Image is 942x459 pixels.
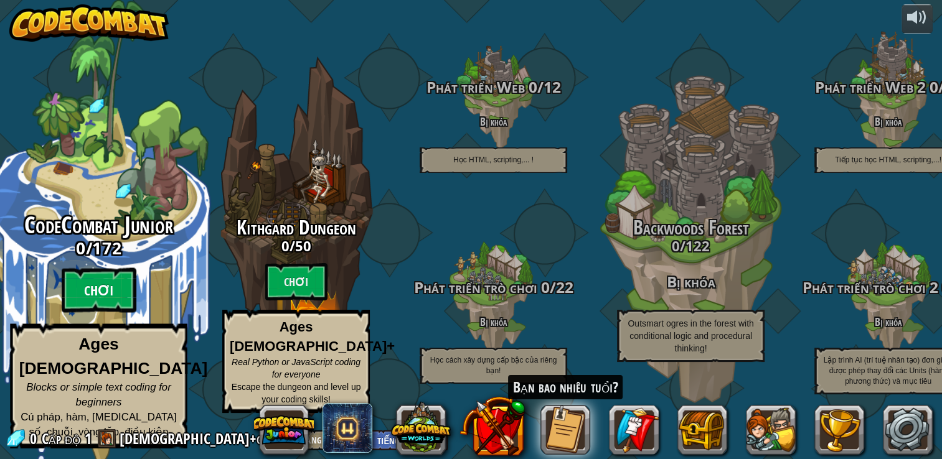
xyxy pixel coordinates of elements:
span: 22 [556,277,573,297]
span: Backwoods Forest [633,214,749,241]
span: Phát triển trò chơi 2 [803,277,938,297]
span: Phát triển Web [426,76,525,97]
span: 0 [76,236,86,259]
span: 122 [685,236,710,255]
span: Cú pháp, hàm, [MEDICAL_DATA] số, chuỗi, vòng lặp, điều kiện [21,411,177,438]
h3: Bị khóa [592,274,789,290]
h4: Bị khóa [395,116,592,127]
span: Cấp độ [42,429,80,449]
span: 0 [926,76,938,97]
strong: Ages [DEMOGRAPHIC_DATA]+ [230,319,395,354]
span: 50 [295,236,311,255]
span: 0 [281,236,290,255]
h4: Bị khóa [395,316,592,328]
btn: Chơi [62,268,136,313]
span: 172 [92,236,121,259]
span: 0 [30,429,40,448]
span: Escape the dungeon and level up your coding skills! [232,382,361,404]
h3: / [592,238,789,253]
span: Phát triển Web 2 [815,76,926,97]
span: Tiếp tục học HTML, scripting,...! [835,155,941,164]
span: 0 [525,76,537,97]
button: Tùy chỉnh âm lượng [902,4,933,34]
span: Blocks or simple text coding for beginners [26,381,171,408]
h3: / [395,279,592,296]
btn: Chơi [265,263,327,300]
img: CodeCombat - Learn how to code by playing a game [9,4,169,42]
span: Outsmart ogres in the forest with conditional logic and procedural thinking! [628,318,753,353]
h3: / [197,238,395,253]
span: 1 [85,429,92,448]
span: Học cách xây dựng cấp bậc của riêng bạn! [430,356,557,375]
span: CodeCombat Junior [24,209,173,241]
span: Phát triển trò chơi [414,277,537,297]
span: 0 [672,236,680,255]
a: [DEMOGRAPHIC_DATA]+gplus [120,429,286,448]
h3: / [395,79,592,96]
span: 12 [544,76,561,97]
strong: Ages [DEMOGRAPHIC_DATA] [19,335,208,378]
div: Bạn bao nhiêu tuổi? [508,375,623,400]
span: Kithgard Dungeon [237,214,356,241]
div: Complete previous world to unlock [197,39,395,433]
span: Real Python or JavaScript coding for everyone [232,357,360,379]
span: 0 [537,277,550,297]
span: Học HTML, scripting,... ! [453,155,534,164]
